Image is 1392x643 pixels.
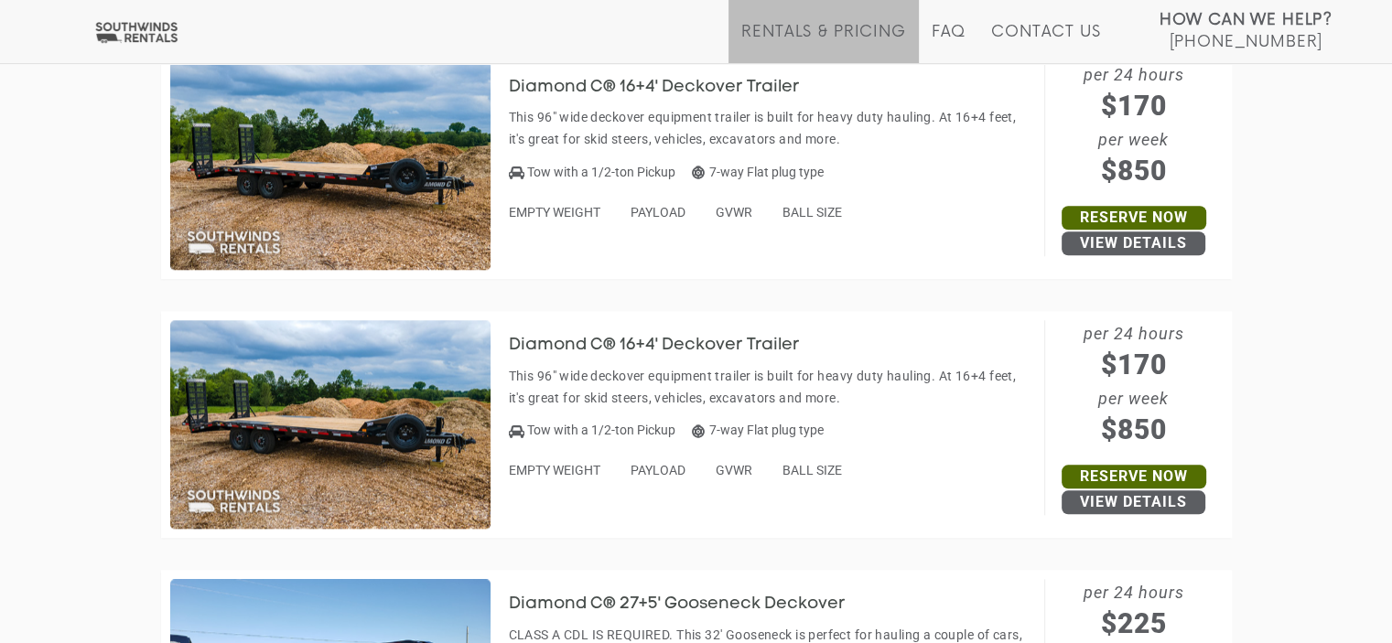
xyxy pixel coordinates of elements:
[1062,206,1206,230] a: Reserve Now
[631,205,685,220] span: PAYLOAD
[1169,33,1322,51] span: [PHONE_NUMBER]
[92,21,181,44] img: Southwinds Rentals Logo
[527,165,675,179] span: Tow with a 1/2-ton Pickup
[782,463,842,477] span: BALL SIZE
[932,23,966,63] a: FAQ
[170,320,491,529] img: SW029 - Diamond C 16+4' Deckover Trailer
[509,365,1035,409] p: This 96" wide deckover equipment trailer is built for heavy duty hauling. At 16+4 feet, it's grea...
[716,205,752,220] span: GVWR
[509,106,1035,150] p: This 96" wide deckover equipment trailer is built for heavy duty hauling. At 16+4 feet, it's grea...
[1045,61,1223,191] span: per 24 hours per week
[1045,85,1223,126] span: $170
[782,205,842,220] span: BALL SIZE
[1045,150,1223,191] span: $850
[509,205,600,220] span: EMPTY WEIGHT
[631,463,685,477] span: PAYLOAD
[692,423,824,437] span: 7-way Flat plug type
[1160,9,1333,49] a: How Can We Help? [PHONE_NUMBER]
[692,165,824,179] span: 7-way Flat plug type
[170,61,491,270] img: SW030 - Diamond C 16+4' Deckover Trailer
[509,337,827,355] h3: Diamond C® 16+4' Deckover Trailer
[527,423,675,437] span: Tow with a 1/2-ton Pickup
[1160,11,1333,29] strong: How Can We Help?
[509,338,827,352] a: Diamond C® 16+4' Deckover Trailer
[509,463,600,477] span: EMPTY WEIGHT
[1062,465,1206,488] a: Reserve Now
[509,595,873,614] h3: Diamond C® 27+5' Gooseneck Deckover
[1062,231,1205,255] a: View Details
[741,23,905,63] a: Rentals & Pricing
[991,23,1100,63] a: Contact Us
[1045,344,1223,385] span: $170
[1045,409,1223,450] span: $850
[509,596,873,611] a: Diamond C® 27+5' Gooseneck Deckover
[716,463,752,477] span: GVWR
[1045,320,1223,450] span: per 24 hours per week
[509,79,827,97] h3: Diamond C® 16+4' Deckover Trailer
[509,79,827,93] a: Diamond C® 16+4' Deckover Trailer
[1062,490,1205,514] a: View Details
